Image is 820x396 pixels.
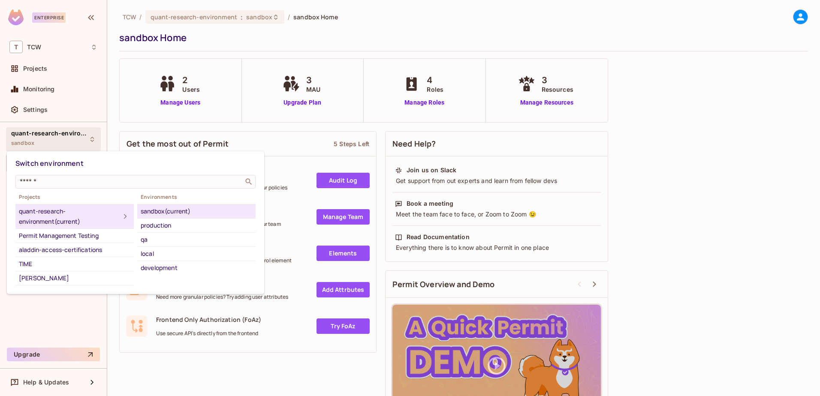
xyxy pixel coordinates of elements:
[137,194,256,201] span: Environments
[15,194,134,201] span: Projects
[19,206,120,227] div: quant-research-environment (current)
[141,234,252,245] div: qa
[141,249,252,259] div: local
[19,273,130,283] div: [PERSON_NAME]
[19,259,130,269] div: TIME
[15,159,84,168] span: Switch environment
[19,245,130,255] div: aladdin-access-certifications
[141,206,252,216] div: sandbox (current)
[19,287,130,297] div: Snowflake Service Accounts
[141,220,252,231] div: production
[19,231,130,241] div: Permit Management Testing
[141,263,252,273] div: development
